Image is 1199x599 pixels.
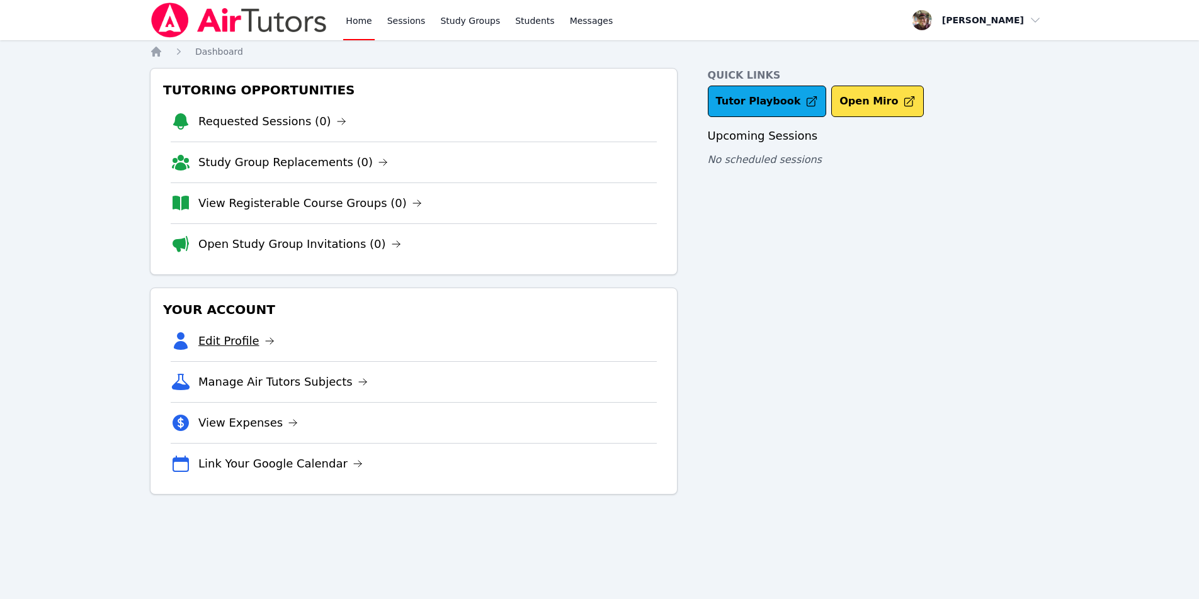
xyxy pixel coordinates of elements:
a: Edit Profile [198,332,275,350]
a: Study Group Replacements (0) [198,154,388,171]
a: View Registerable Course Groups (0) [198,194,422,212]
span: Messages [570,14,613,27]
h3: Tutoring Opportunities [161,79,667,101]
span: No scheduled sessions [708,154,822,165]
a: Requested Sessions (0) [198,113,346,130]
a: View Expenses [198,414,298,432]
h3: Upcoming Sessions [708,127,1049,145]
img: Air Tutors [150,3,328,38]
a: Dashboard [195,45,243,58]
a: Link Your Google Calendar [198,455,363,473]
h4: Quick Links [708,68,1049,83]
a: Manage Air Tutors Subjects [198,373,368,391]
span: Dashboard [195,47,243,57]
a: Open Study Group Invitations (0) [198,235,401,253]
nav: Breadcrumb [150,45,1049,58]
a: Tutor Playbook [708,86,827,117]
button: Open Miro [831,86,924,117]
h3: Your Account [161,298,667,321]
